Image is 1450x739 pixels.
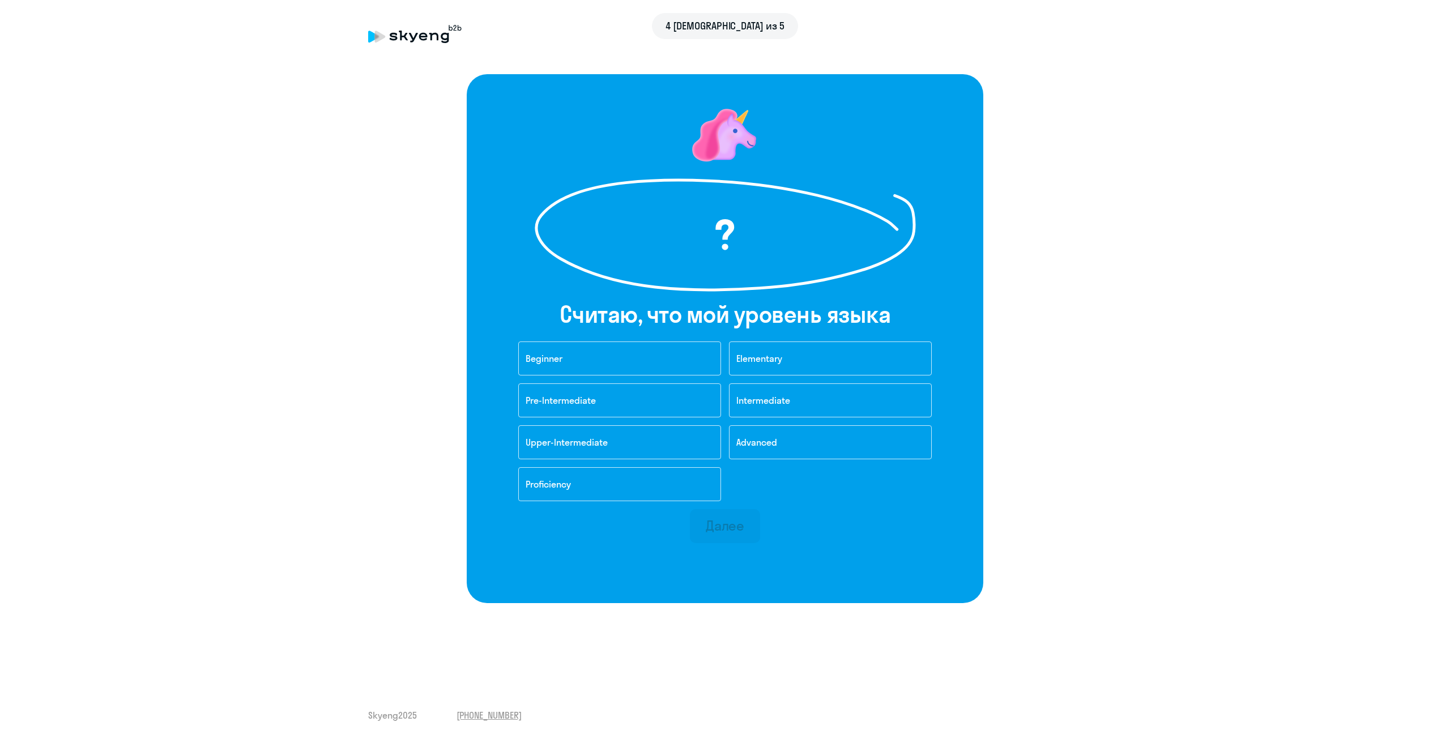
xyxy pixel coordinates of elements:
[518,383,721,417] button: Pre-Intermediate
[666,19,784,33] span: 4 [DEMOGRAPHIC_DATA] из 5
[736,437,777,448] span: Advanced
[736,395,790,406] span: Intermediate
[457,709,522,721] a: [PHONE_NUMBER]
[526,437,608,448] span: Upper-Intermediate
[518,467,721,501] button: Proficiency
[560,301,891,328] h2: Cчитаю, что мой уровень языка
[526,353,562,364] span: Beginner
[736,353,782,364] span: Elementary
[526,479,571,490] span: Proficiency
[526,395,596,406] span: Pre-Intermediate
[518,425,721,459] button: Upper-Intermediate
[690,509,761,543] button: Далее
[518,341,721,375] button: Beginner
[729,383,932,417] button: Intermediate
[368,709,417,721] span: Skyeng 2025
[729,425,932,459] button: Advanced
[729,341,932,375] button: Elementary
[706,516,745,535] div: Далее
[595,215,855,255] h1: ?
[691,101,759,169] img: level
